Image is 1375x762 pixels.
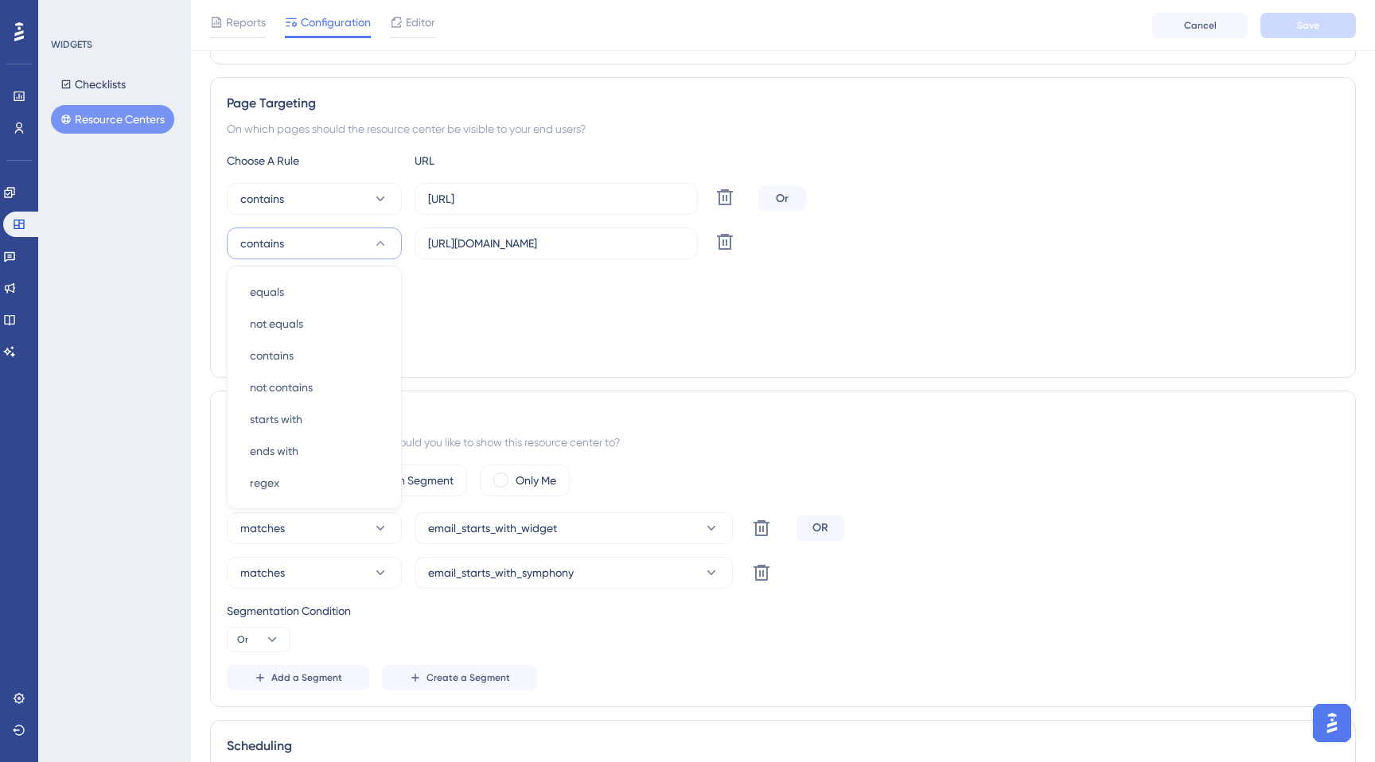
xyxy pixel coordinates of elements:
[227,665,369,690] button: Add a Segment
[227,151,402,170] div: Choose A Rule
[237,435,391,467] button: ends with
[797,515,844,541] div: OR
[250,346,294,365] span: contains
[415,151,590,170] div: URL
[237,308,391,340] button: not equals
[51,70,135,99] button: Checklists
[227,227,402,259] button: contains
[250,410,302,429] span: starts with
[226,13,266,32] span: Reports
[1184,19,1217,32] span: Cancel
[237,340,391,371] button: contains
[758,186,806,212] div: Or
[382,665,537,690] button: Create a Segment
[227,557,402,589] button: matches
[237,633,248,646] span: Or
[428,563,574,582] span: email_starts_with_symphony
[250,314,303,333] span: not equals
[1260,13,1356,38] button: Save
[1308,699,1356,747] iframe: UserGuiding AI Assistant Launcher
[250,378,313,397] span: not contains
[227,183,402,215] button: contains
[227,601,1339,620] div: Segmentation Condition
[227,407,1339,426] div: Audience Segmentation
[415,512,733,544] button: email_starts_with_widget
[250,473,279,492] span: regex
[250,282,284,301] span: equals
[1152,13,1248,38] button: Cancel
[428,235,684,252] input: yourwebsite.com/path
[227,512,402,544] button: matches
[240,563,285,582] span: matches
[428,190,684,208] input: yourwebsite.com/path
[237,403,391,435] button: starts with
[51,105,174,134] button: Resource Centers
[237,371,391,403] button: not contains
[227,627,290,652] button: Or
[415,557,733,589] button: email_starts_with_symphony
[366,471,454,490] label: Custom Segment
[227,272,1339,291] div: Targeting Condition
[406,13,435,32] span: Editor
[240,189,284,208] span: contains
[1297,19,1319,32] span: Save
[237,276,391,308] button: equals
[271,671,342,684] span: Add a Segment
[250,441,298,461] span: ends with
[237,467,391,499] button: regex
[51,38,92,51] div: WIDGETS
[227,737,1339,756] div: Scheduling
[427,671,510,684] span: Create a Segment
[240,519,285,538] span: matches
[227,94,1339,113] div: Page Targeting
[227,119,1339,138] div: On which pages should the resource center be visible to your end users?
[301,13,371,32] span: Configuration
[428,519,557,538] span: email_starts_with_widget
[227,433,1339,452] div: Which segment of the audience would you like to show this resource center to?
[516,471,556,490] label: Only Me
[240,234,284,253] span: contains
